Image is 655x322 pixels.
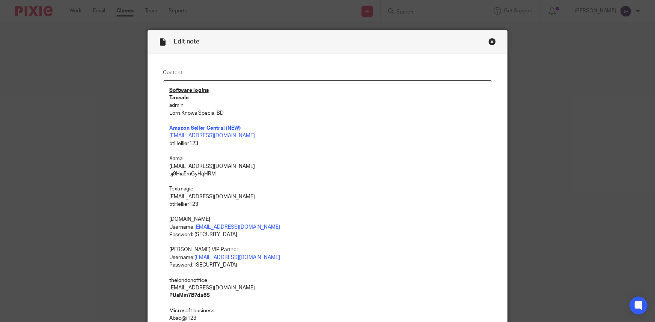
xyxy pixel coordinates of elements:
span: Edit note [174,39,199,45]
p: Username: [169,254,486,261]
p: sj9Hia5mGyHqHRM [169,170,486,178]
p: admin [169,102,486,109]
label: Content [163,69,492,76]
p: Password: [SECURITY_DATA] [169,231,486,238]
p: [EMAIL_ADDRESS][DOMAIN_NAME] [169,193,486,201]
p: Xama [169,155,486,162]
p: Textmagic [169,185,486,193]
div: Close this dialog window [488,38,496,45]
p: 5tHe!!ier123 [169,140,486,147]
p: [EMAIL_ADDRESS][DOMAIN_NAME] [169,163,486,170]
p: Microsoft business [169,307,486,315]
p: [PERSON_NAME] VIP Partner [169,246,486,253]
p: [DOMAIN_NAME] [169,216,486,223]
a: [EMAIL_ADDRESS][DOMAIN_NAME] [194,255,280,260]
p: Password: [SECURITY_DATA] [169,261,486,269]
p: [EMAIL_ADDRESS][DOMAIN_NAME] [169,284,486,292]
p: 5tHe!!ier123 [169,201,486,208]
p: Lorn Knows Special BD [169,109,486,132]
a: [EMAIL_ADDRESS][DOMAIN_NAME] [169,133,255,138]
p: thelondonoffice [169,277,486,284]
a: Amazon Seller Central (NEW) [169,126,241,131]
strong: PUsMm7B?da8S [169,293,210,298]
p: Username: [169,223,486,231]
p: Abac@i123 [169,315,486,322]
u: Software logins Taxcalc [169,88,209,100]
a: [EMAIL_ADDRESS][DOMAIN_NAME] [194,225,280,230]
